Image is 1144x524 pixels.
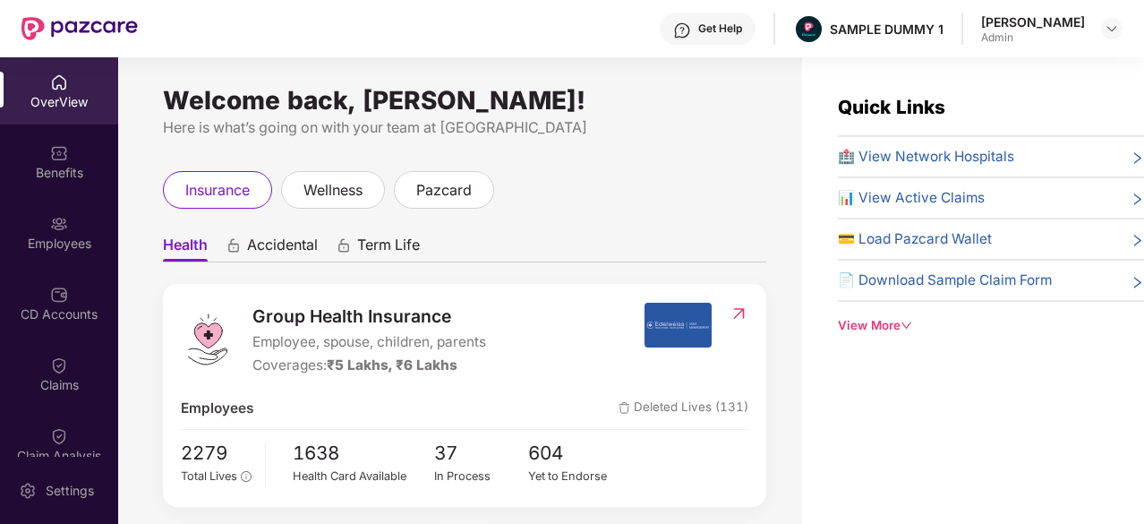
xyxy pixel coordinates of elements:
[981,13,1085,30] div: [PERSON_NAME]
[252,303,486,330] span: Group Health Insurance
[50,427,68,445] img: svg+xml;base64,PHN2ZyBpZD0iQ2xhaW0iIHhtbG5zPSJodHRwOi8vd3d3LnczLm9yZy8yMDAwL3N2ZyIgd2lkdGg9IjIwIi...
[50,73,68,91] img: svg+xml;base64,PHN2ZyBpZD0iSG9tZSIgeG1sbnM9Imh0dHA6Ly93d3cudzMub3JnLzIwMDAvc3ZnIiB3aWR0aD0iMjAiIG...
[163,236,208,262] span: Health
[1105,21,1119,36] img: svg+xml;base64,PHN2ZyBpZD0iRHJvcGRvd24tMzJ4MzIiIHhtbG5zPSJodHRwOi8vd3d3LnczLm9yZy8yMDAwL3N2ZyIgd2...
[1131,191,1144,209] span: right
[838,96,945,118] span: Quick Links
[673,21,691,39] img: svg+xml;base64,PHN2ZyBpZD0iSGVscC0zMngzMiIgeG1sbnM9Imh0dHA6Ly93d3cudzMub3JnLzIwMDAvc3ZnIiB3aWR0aD...
[50,144,68,162] img: svg+xml;base64,PHN2ZyBpZD0iQmVuZWZpdHMiIHhtbG5zPSJodHRwOi8vd3d3LnczLm9yZy8yMDAwL3N2ZyIgd2lkdGg9Ij...
[357,236,420,262] span: Term Life
[181,469,237,483] span: Total Lives
[528,439,623,468] span: 604
[645,303,712,348] img: insurerIcon
[252,331,486,353] span: Employee, spouse, children, parents
[185,179,250,202] span: insurance
[901,320,912,331] span: down
[293,468,434,485] div: Health Card Available
[838,187,985,209] span: 📊 View Active Claims
[830,21,943,38] div: SAMPLE DUMMY 1
[416,179,472,202] span: pazcard
[796,16,822,42] img: Pazcare_Alternative_logo-01-01.png
[327,356,457,374] span: ₹5 Lakhs, ₹6 Lakhs
[1131,232,1144,250] span: right
[50,215,68,233] img: svg+xml;base64,PHN2ZyBpZD0iRW1wbG95ZWVzIiB4bWxucz0iaHR0cDovL3d3dy53My5vcmcvMjAwMC9zdmciIHdpZHRoPS...
[241,471,251,481] span: info-circle
[1131,150,1144,168] span: right
[247,236,318,262] span: Accidental
[528,468,623,485] div: Yet to Endorse
[181,398,253,419] span: Employees
[838,228,992,250] span: 💳 Load Pazcard Wallet
[336,237,352,253] div: animation
[838,270,1052,291] span: 📄 Download Sample Claim Form
[303,179,363,202] span: wellness
[163,116,766,139] div: Here is what’s going on with your team at [GEOGRAPHIC_DATA]
[981,30,1085,45] div: Admin
[181,313,235,366] img: logo
[838,316,1144,335] div: View More
[40,482,99,500] div: Settings
[226,237,242,253] div: animation
[50,356,68,374] img: svg+xml;base64,PHN2ZyBpZD0iQ2xhaW0iIHhtbG5zPSJodHRwOi8vd3d3LnczLm9yZy8yMDAwL3N2ZyIgd2lkdGg9IjIwIi...
[838,146,1014,168] span: 🏥 View Network Hospitals
[619,402,630,414] img: deleteIcon
[293,439,434,468] span: 1638
[21,17,138,40] img: New Pazcare Logo
[50,286,68,304] img: svg+xml;base64,PHN2ZyBpZD0iQ0RfQWNjb3VudHMiIGRhdGEtbmFtZT0iQ0QgQWNjb3VudHMiIHhtbG5zPSJodHRwOi8vd3...
[698,21,742,36] div: Get Help
[163,93,766,107] div: Welcome back, [PERSON_NAME]!
[252,355,486,376] div: Coverages:
[619,398,748,419] span: Deleted Lives (131)
[434,439,529,468] span: 37
[19,482,37,500] img: svg+xml;base64,PHN2ZyBpZD0iU2V0dGluZy0yMHgyMCIgeG1sbnM9Imh0dHA6Ly93d3cudzMub3JnLzIwMDAvc3ZnIiB3aW...
[181,439,252,468] span: 2279
[434,468,529,485] div: In Process
[730,305,748,322] img: RedirectIcon
[1131,273,1144,291] span: right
